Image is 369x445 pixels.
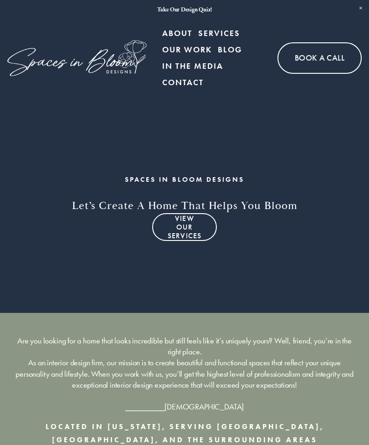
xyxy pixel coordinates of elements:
a: Contact [162,74,204,91]
a: Services [198,26,240,42]
a: In the Media [162,58,223,74]
a: View Our Services [152,213,217,241]
p: Are you looking for a home that looks incredible but still feels like it’s uniquely yours? Well, ... [15,335,354,413]
a: About [162,26,192,42]
a: Book A Call [277,42,362,74]
h2: Let’s Create a home that helps you bloom [15,199,354,214]
h1: SPACES IN BLOOM DESIGNS [15,175,354,184]
a: Blog [218,41,242,58]
a: Our Work [162,41,212,58]
img: Spaces in Bloom Designs [7,40,146,76]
